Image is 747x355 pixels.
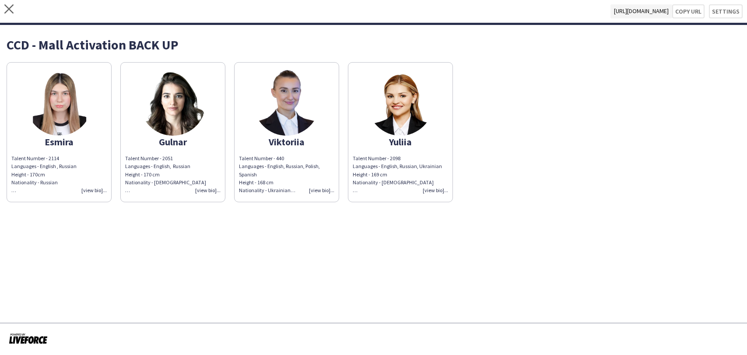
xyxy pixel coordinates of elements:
span: Languages - English, Russian [125,163,190,169]
div: Yuliia [353,138,448,146]
div: Gulnar [125,138,221,146]
span: [URL][DOMAIN_NAME] [610,4,672,18]
span: Talent Number - 2098 Languages - English, Russian, Ukrainian Height - 169 cm Nationality - [DEMOG... [353,155,442,186]
span: Talent Number - 440 Languages - English, Russian, Polish, Spanish Height - 168 cm Nationality - U... [239,155,320,193]
div: Esmira [11,138,107,146]
span: Height - 170 cm [125,171,160,178]
span: Talent Number - 2114 Languages - English , Russian Height - 170cm Nationality - Russian [11,155,77,193]
img: thumb-885c0aca-82b4-446e-aefd-6130df4181ab.png [254,70,319,136]
span: Talent Number - 2051 [125,155,173,162]
img: thumb-29c183d3-be3f-4c16-8136-a7e7975988e6.png [368,70,433,136]
img: Powered by Liveforce [9,332,48,344]
div: Viktoriia [239,138,334,146]
span: Nationality - [DEMOGRAPHIC_DATA] [125,179,206,186]
img: thumb-c1daa408-3f4e-4daf-973d-e9d8305fab80.png [140,70,206,136]
button: Copy url [672,4,705,18]
button: Settings [709,4,743,18]
img: thumb-55ec526b-8e2b-400c-bdde-69d9839ff84d.png [26,70,92,136]
div: CCD - Mall Activation BACK UP [7,38,740,51]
